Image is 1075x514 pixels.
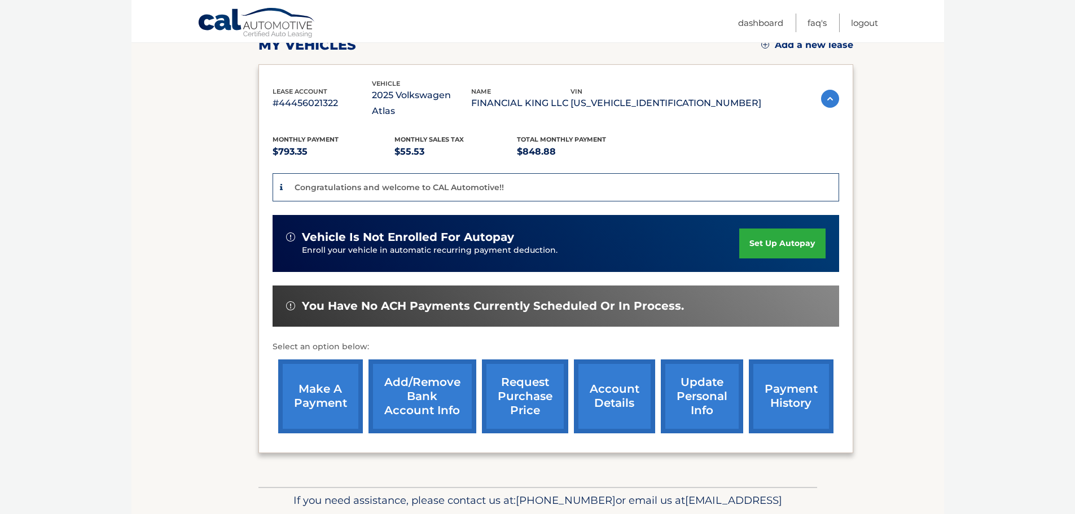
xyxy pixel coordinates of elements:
span: You have no ACH payments currently scheduled or in process. [302,299,684,313]
span: Monthly sales Tax [394,135,464,143]
p: FINANCIAL KING LLC [471,95,571,111]
p: [US_VEHICLE_IDENTIFICATION_NUMBER] [571,95,761,111]
a: payment history [749,359,833,433]
a: update personal info [661,359,743,433]
a: Add/Remove bank account info [368,359,476,433]
p: Select an option below: [273,340,839,354]
a: account details [574,359,655,433]
a: Dashboard [738,14,783,32]
a: FAQ's [808,14,827,32]
a: make a payment [278,359,363,433]
p: Congratulations and welcome to CAL Automotive!! [295,182,504,192]
img: alert-white.svg [286,301,295,310]
span: Monthly Payment [273,135,339,143]
span: lease account [273,87,327,95]
span: [PHONE_NUMBER] [516,494,616,507]
p: $848.88 [517,144,639,160]
span: vehicle is not enrolled for autopay [302,230,514,244]
p: Enroll your vehicle in automatic recurring payment deduction. [302,244,740,257]
a: set up autopay [739,229,825,258]
a: Add a new lease [761,39,853,51]
img: add.svg [761,41,769,49]
a: Cal Automotive [198,7,316,40]
a: request purchase price [482,359,568,433]
span: Total Monthly Payment [517,135,606,143]
span: name [471,87,491,95]
p: $55.53 [394,144,517,160]
a: Logout [851,14,878,32]
img: alert-white.svg [286,232,295,241]
h2: my vehicles [258,37,356,54]
img: accordion-active.svg [821,90,839,108]
p: 2025 Volkswagen Atlas [372,87,471,119]
p: $793.35 [273,144,395,160]
p: #44456021322 [273,95,372,111]
span: vin [571,87,582,95]
span: vehicle [372,80,400,87]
